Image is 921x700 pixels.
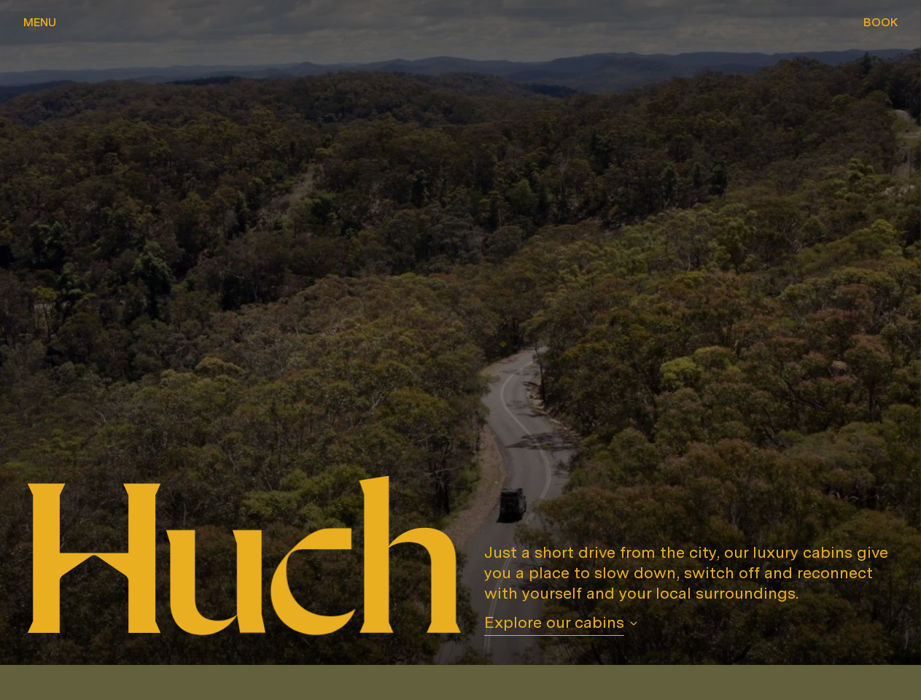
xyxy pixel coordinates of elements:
[23,15,56,32] button: show menu
[484,612,637,636] button: Explore our cabins
[484,542,898,603] p: Just a short drive from the city, our luxury cabins give you a place to slow down, switch off and...
[863,16,898,28] span: Book
[484,612,624,636] span: Explore our cabins
[863,15,898,32] button: show booking tray
[23,16,56,28] span: Menu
